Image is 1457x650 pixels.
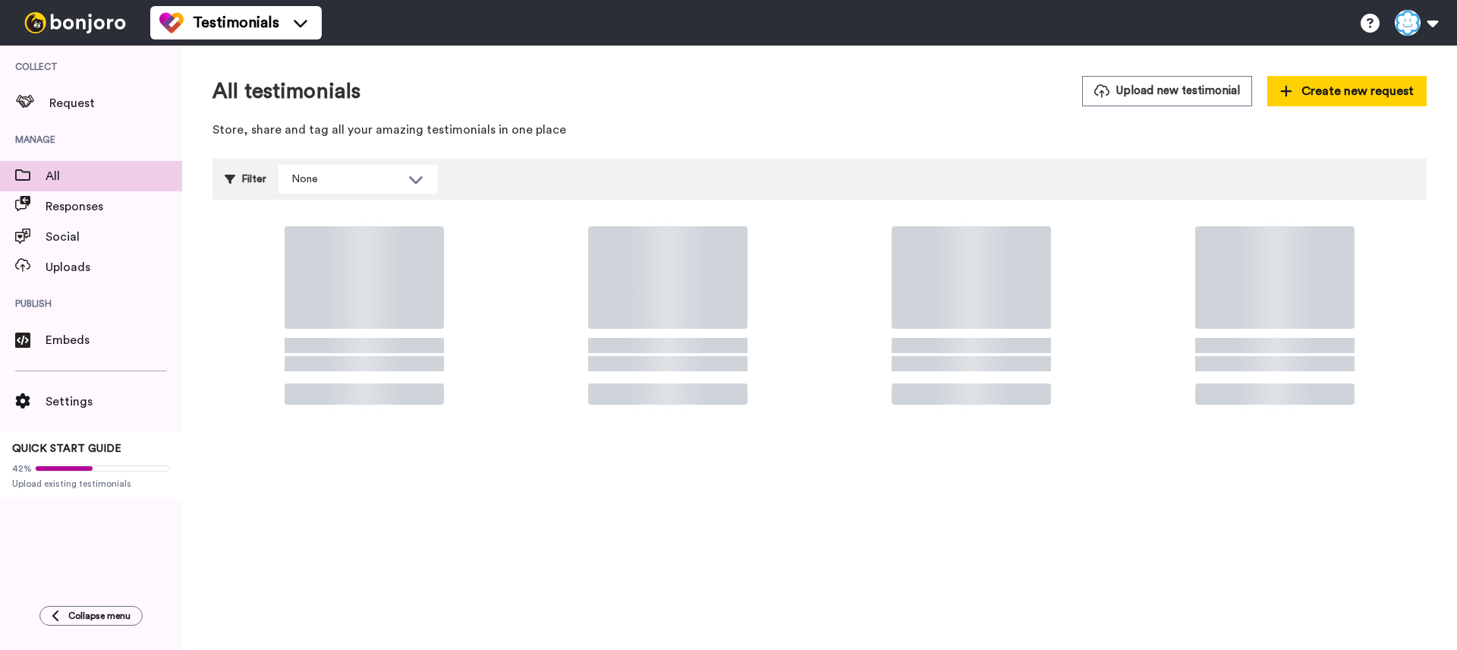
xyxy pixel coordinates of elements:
h1: All testimonials [212,80,360,103]
span: Settings [46,393,182,411]
span: Social [46,228,182,246]
span: Uploads [46,258,182,276]
img: bj-logo-header-white.svg [18,12,132,33]
button: Create new request [1267,76,1427,106]
img: tm-color.svg [159,11,184,35]
span: Collapse menu [68,610,131,622]
button: Collapse menu [39,606,143,626]
button: Upload new testimonial [1082,76,1252,106]
div: Filter [225,165,266,194]
div: None [291,172,401,187]
span: All [46,167,182,185]
p: Store, share and tag all your amazing testimonials in one place [212,121,1427,139]
span: Request [49,94,182,112]
span: 42% [12,462,32,475]
span: Create new request [1280,82,1414,100]
span: Responses [46,197,182,216]
span: Embeds [46,331,182,349]
span: Upload existing testimonials [12,478,170,490]
span: QUICK START GUIDE [12,443,121,454]
span: Testimonials [193,12,279,33]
